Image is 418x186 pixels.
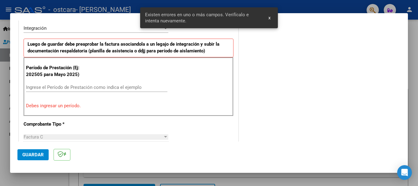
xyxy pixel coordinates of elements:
[24,134,43,140] span: Factura C
[24,25,47,31] span: Integración
[397,165,412,180] div: Open Intercom Messenger
[28,41,219,54] strong: Luego de guardar debe preaprobar la factura asociandola a un legajo de integración y subir la doc...
[145,12,261,24] span: Existen errores en uno o más campos. Verifícalo e intenta nuevamente.
[24,121,87,128] p: Comprobante Tipo *
[268,15,271,21] span: x
[22,152,44,158] span: Guardar
[263,12,275,23] button: x
[26,64,88,78] p: Período de Prestación (Ej: 202505 para Mayo 2025)
[26,102,231,109] p: Debes ingresar un período.
[17,149,49,160] button: Guardar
